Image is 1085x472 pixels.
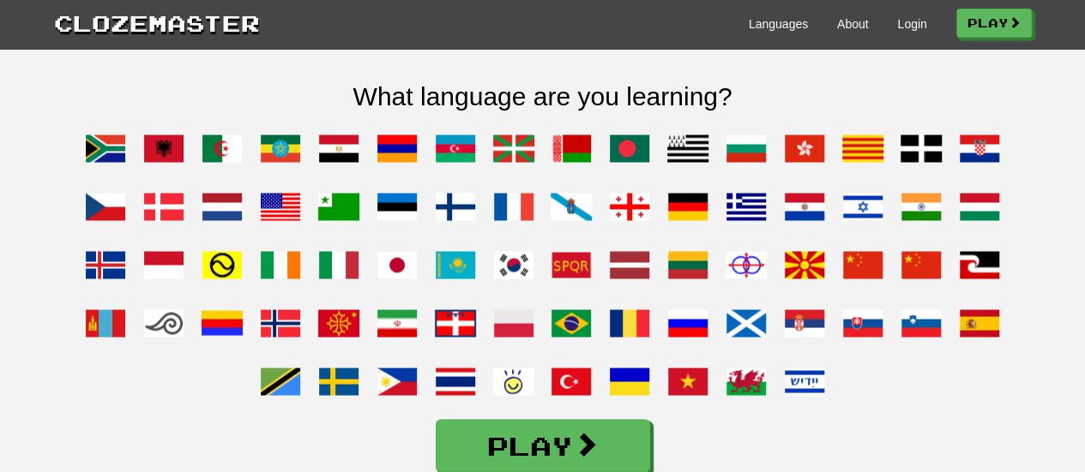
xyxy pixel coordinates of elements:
a: Languages [749,15,808,33]
a: Play [436,419,650,472]
a: About [837,15,869,33]
a: Clozemaster [54,7,260,39]
a: Play [956,9,1032,38]
a: Login [897,15,926,33]
h2: What language are you learning? [54,82,1032,111]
